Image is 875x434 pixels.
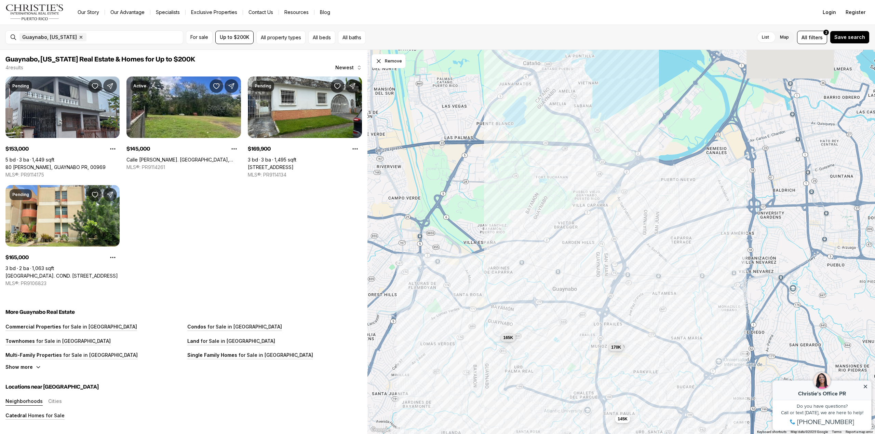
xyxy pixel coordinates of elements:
[823,10,836,15] span: Login
[220,34,249,40] span: Up to $200K
[12,192,29,197] p: Pending
[248,164,294,170] a: 2 ARPEGIO ST, GUAYNABO PR, 00969
[5,352,62,358] p: Multi-Family Properties
[331,61,366,74] button: Newest
[187,338,275,344] a: Land for Sale in [GEOGRAPHIC_DATA]
[227,142,241,156] button: Property options
[5,273,118,279] a: BOULEVARD ST. COND. BOULEVARD DEL RIO #APT. C-204, GUAYNABO PR, 00965
[279,8,314,17] a: Resources
[35,338,111,344] p: for Sale in [GEOGRAPHIC_DATA]
[348,142,362,156] button: Property options
[187,324,282,330] a: Condos for Sale in [GEOGRAPHIC_DATA]
[210,79,223,93] button: Save Property: Calle Juan Ramos BO. GUARAGUAO
[72,8,105,17] a: Our Story
[5,383,362,390] h5: Locations near [GEOGRAPHIC_DATA]
[187,324,206,330] p: Condos
[802,34,807,41] span: All
[126,157,241,163] a: Calle Juan Ramos BO. GUARAGUAO, GUAYNABO PR, 00969
[842,5,870,19] button: Register
[346,79,359,93] button: Share Property
[5,56,195,63] span: Guaynabo, [US_STATE] Real Estate & Homes for Up to $200K
[834,34,865,40] span: Save search
[88,188,102,201] button: Save Property: BOULEVARD ST. COND. BOULEVARD DEL RIO #APT. C-204
[133,83,146,89] p: Active
[256,31,306,44] button: All property types
[825,30,827,35] span: 2
[225,79,238,93] button: Share Property
[830,31,870,44] button: Save search
[618,416,628,422] span: 145K
[775,31,794,43] label: Map
[608,343,624,351] button: 170K
[22,34,77,40] span: Guaynabo, [US_STATE]
[186,8,243,17] a: Exclusive Properties
[5,338,111,344] a: Townhomes for Sale in [GEOGRAPHIC_DATA]
[44,2,62,19] img: be3d4b55-7850-4bcb-9297-a2f9cd376e78.png
[150,8,185,17] a: Specialists
[103,79,117,93] button: Share Property
[215,31,254,44] button: Up to $200K
[237,352,313,358] p: for Sale in [GEOGRAPHIC_DATA]
[5,164,106,170] a: 80 JOSE DE DIEGO, GUAYNABO PR, 00969
[308,31,335,44] button: All beds
[819,5,840,19] button: Login
[5,364,41,370] button: Show more
[10,20,96,26] div: Christie's Office PR
[5,324,61,330] p: Commercial Properties
[103,188,117,201] button: Share Property
[105,8,150,17] a: Our Advantage
[255,83,271,89] p: Pending
[846,10,865,15] span: Register
[331,79,344,93] button: Save Property: 2 ARPEGIO ST
[7,33,99,38] div: Do you have questions?
[62,352,138,358] p: for Sale in [GEOGRAPHIC_DATA]
[5,398,43,406] button: Neighborhoods
[5,412,65,418] a: Catedral Homes for Sale
[335,65,354,70] span: Newest
[611,345,621,350] span: 170K
[12,83,29,89] p: Pending
[187,352,237,358] p: Single Family Homes
[88,79,102,93] button: Save Property: 80 JOSE DE DIEGO
[5,4,64,20] img: logo
[5,65,23,70] p: 4 results
[7,40,99,44] div: Call or text [DATE], we are here to help!
[5,352,138,358] a: Multi-Family Properties for Sale in [GEOGRAPHIC_DATA]
[338,31,366,44] button: All baths
[797,31,827,44] button: Allfilters2
[28,48,85,55] span: [PHONE_NUMBER]
[199,338,275,344] p: for Sale in [GEOGRAPHIC_DATA]
[106,251,120,264] button: Property options
[503,335,513,340] span: 165K
[206,324,282,330] p: for Sale in [GEOGRAPHIC_DATA]
[106,142,120,156] button: Property options
[48,398,62,406] button: Cities
[372,54,406,68] button: Dismiss drawing
[27,412,65,418] p: Homes for Sale
[5,324,137,330] a: Commercial Properties for Sale in [GEOGRAPHIC_DATA]
[243,8,279,17] button: Contact Us
[190,34,208,40] span: For sale
[187,338,199,344] p: Land
[5,338,35,344] p: Townhomes
[187,352,313,358] a: Single Family Homes for Sale in [GEOGRAPHIC_DATA]
[186,31,213,44] button: For sale
[5,412,27,418] p: Catedral
[5,309,362,316] h5: More Guaynabo Real Estate
[314,8,336,17] a: Blog
[615,415,630,423] button: 145K
[500,334,516,342] button: 165K
[756,31,775,43] label: List
[61,324,137,330] p: for Sale in [GEOGRAPHIC_DATA]
[809,34,823,41] span: filters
